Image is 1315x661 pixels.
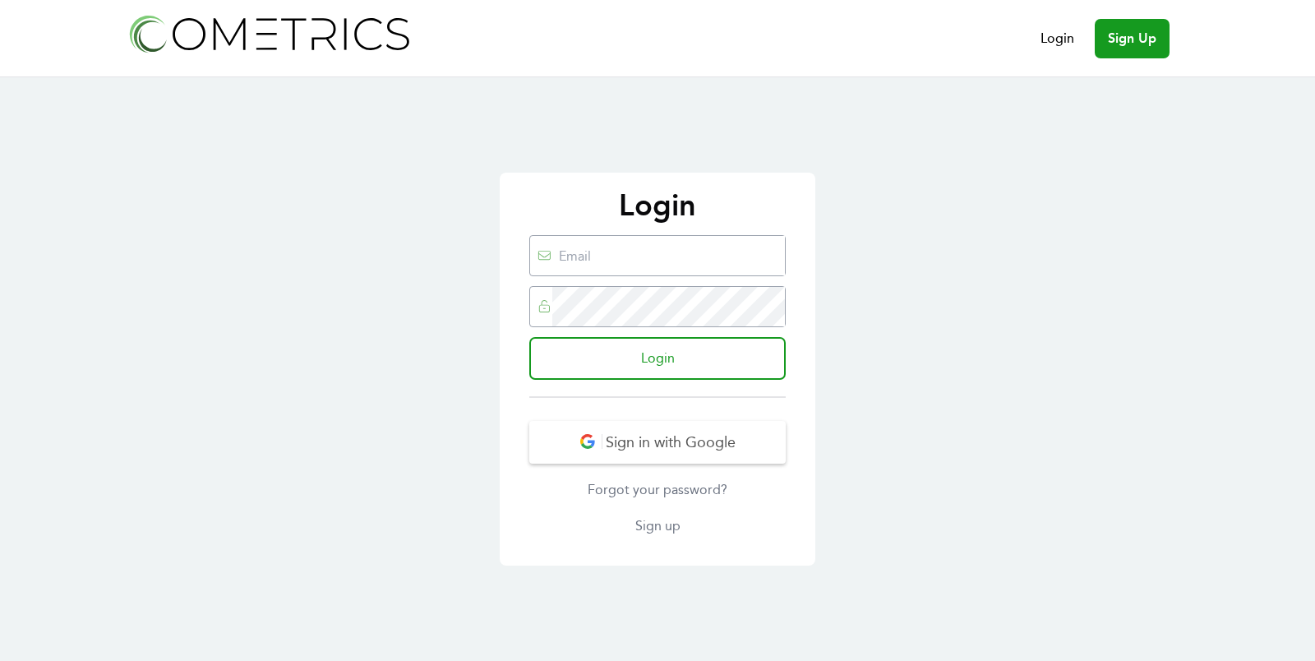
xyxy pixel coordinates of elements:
a: Sign up [529,516,786,536]
img: Cometrics logo [125,10,413,57]
a: Login [1040,29,1074,49]
input: Login [529,337,786,380]
button: Sign in with Google [529,421,786,464]
input: Email [552,236,785,275]
a: Forgot your password? [529,480,786,500]
p: Login [516,189,799,222]
a: Sign Up [1095,19,1170,58]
